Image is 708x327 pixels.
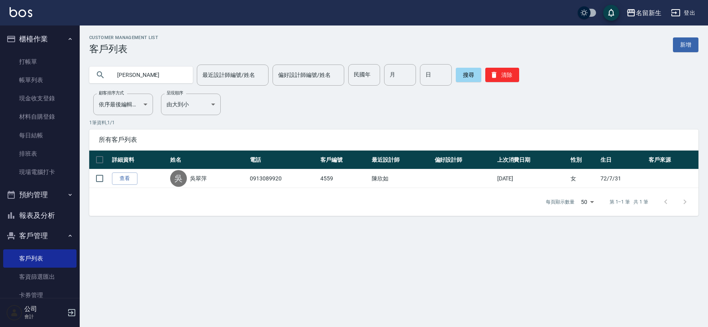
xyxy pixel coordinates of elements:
[3,163,76,181] a: 現場電腦打卡
[673,37,698,52] a: 新增
[93,94,153,115] div: 依序最後編輯時間
[6,305,22,321] img: Person
[578,191,597,213] div: 50
[569,151,598,169] th: 性別
[598,169,647,188] td: 72/7/31
[485,68,519,82] button: 清除
[10,7,32,17] img: Logo
[161,94,221,115] div: 由大到小
[636,8,661,18] div: 名留新生
[318,169,370,188] td: 4559
[3,145,76,163] a: 排班表
[370,169,432,188] td: 陳欣如
[647,151,698,169] th: 客戶來源
[168,151,248,169] th: 姓名
[3,108,76,126] a: 材料自購登錄
[112,64,186,86] input: 搜尋關鍵字
[167,90,183,96] label: 呈現順序
[190,174,207,182] a: 吳翠萍
[3,126,76,145] a: 每日結帳
[248,169,318,188] td: 0913089920
[598,151,647,169] th: 生日
[89,43,158,55] h3: 客戶列表
[110,151,168,169] th: 詳細資料
[24,313,65,320] p: 會計
[112,172,137,185] a: 查看
[569,169,598,188] td: 女
[3,225,76,246] button: 客戶管理
[3,205,76,226] button: 報表及分析
[3,89,76,108] a: 現金收支登錄
[318,151,370,169] th: 客戶編號
[89,35,158,40] h2: Customer Management List
[623,5,665,21] button: 名留新生
[248,151,318,169] th: 電話
[433,151,495,169] th: 偏好設計師
[495,169,569,188] td: [DATE]
[546,198,575,206] p: 每頁顯示數量
[170,170,187,187] div: 吳
[99,136,689,144] span: 所有客戶列表
[24,305,65,313] h5: 公司
[3,249,76,268] a: 客戶列表
[3,53,76,71] a: 打帳單
[668,6,698,20] button: 登出
[3,71,76,89] a: 帳單列表
[603,5,619,21] button: save
[456,68,481,82] button: 搜尋
[3,268,76,286] a: 客資篩選匯出
[370,151,432,169] th: 最近設計師
[3,286,76,304] a: 卡券管理
[3,184,76,205] button: 預約管理
[495,151,569,169] th: 上次消費日期
[99,90,124,96] label: 顧客排序方式
[3,29,76,49] button: 櫃檯作業
[89,119,698,126] p: 1 筆資料, 1 / 1
[610,198,648,206] p: 第 1–1 筆 共 1 筆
